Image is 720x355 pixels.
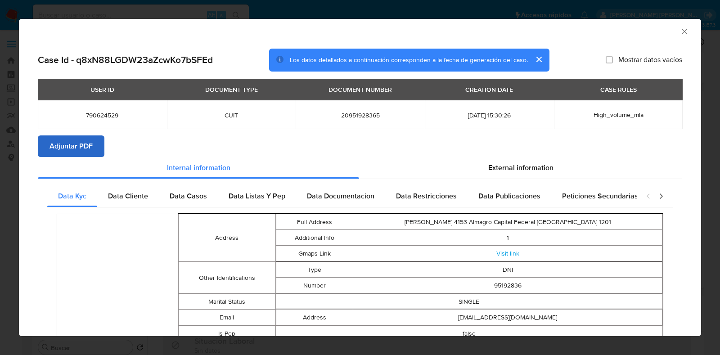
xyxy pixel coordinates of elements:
[276,262,353,278] td: Type
[594,110,643,119] span: High_volume_mla
[49,111,156,119] span: 790624529
[19,19,701,336] div: closure-recommendation-modal
[290,55,528,64] span: Los datos detallados a continuación corresponden a la fecha de generación del caso.
[179,262,275,294] td: Other Identifications
[606,56,613,63] input: Mostrar datos vacíos
[276,310,353,325] td: Address
[353,230,662,246] td: 1
[436,111,543,119] span: [DATE] 15:30:26
[200,82,263,97] div: DOCUMENT TYPE
[353,278,662,293] td: 95192836
[488,162,553,173] span: External information
[47,185,637,207] div: Detailed internal info
[680,27,688,35] button: Cerrar ventana
[179,214,275,262] td: Address
[179,326,275,342] td: Is Pep
[49,136,93,156] span: Adjuntar PDF
[276,278,353,293] td: Number
[353,214,662,230] td: [PERSON_NAME] 4153 Almagro Capital Federal [GEOGRAPHIC_DATA] 1201
[276,246,353,261] td: Gmaps Link
[108,191,148,201] span: Data Cliente
[85,82,120,97] div: USER ID
[528,49,549,70] button: cerrar
[229,191,285,201] span: Data Listas Y Pep
[323,82,397,97] div: DOCUMENT NUMBER
[595,82,642,97] div: CASE RULES
[275,326,663,342] td: false
[179,294,275,310] td: Marital Status
[276,214,353,230] td: Full Address
[478,191,540,201] span: Data Publicaciones
[496,249,519,258] a: Visit link
[353,310,662,325] td: [EMAIL_ADDRESS][DOMAIN_NAME]
[353,262,662,278] td: DNI
[178,111,285,119] span: CUIT
[38,135,104,157] button: Adjuntar PDF
[58,191,86,201] span: Data Kyc
[275,294,663,310] td: SINGLE
[307,191,374,201] span: Data Documentacion
[170,191,207,201] span: Data Casos
[38,157,682,179] div: Detailed info
[562,191,638,201] span: Peticiones Secundarias
[179,310,275,326] td: Email
[167,162,230,173] span: Internal information
[460,82,518,97] div: CREATION DATE
[618,55,682,64] span: Mostrar datos vacíos
[38,54,213,66] h2: Case Id - q8xN88LGDW23aZcwKo7bSFEd
[396,191,457,201] span: Data Restricciones
[276,230,353,246] td: Additional Info
[306,111,414,119] span: 20951928365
